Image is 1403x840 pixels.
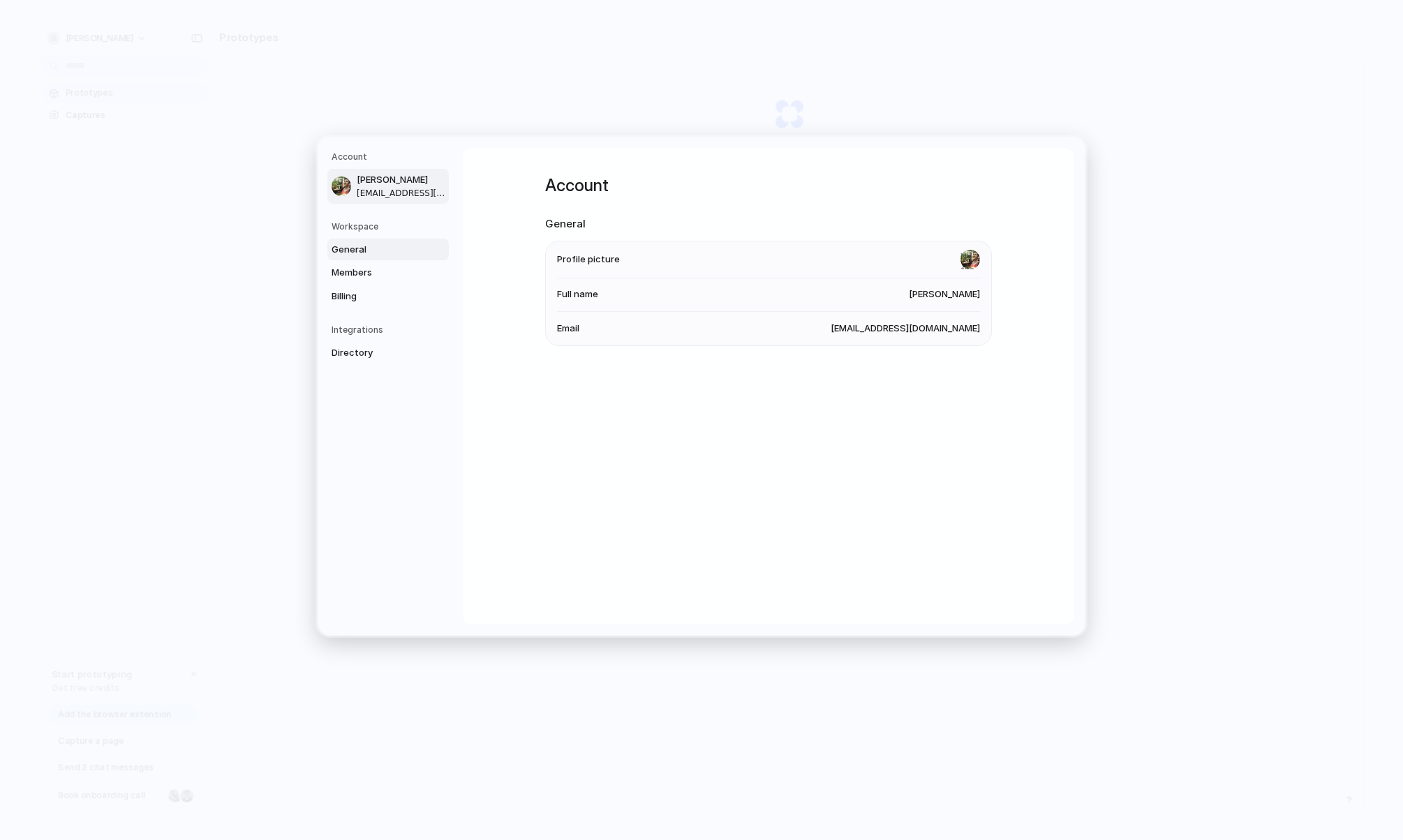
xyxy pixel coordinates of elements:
h5: Account [332,151,449,163]
span: Email [557,322,579,336]
a: General [327,239,449,261]
span: [PERSON_NAME] [909,288,980,302]
span: General [332,243,421,257]
a: Billing [327,285,449,308]
span: Profile picture [557,253,620,267]
span: Members [332,266,421,280]
h5: Workspace [332,220,449,233]
span: [EMAIL_ADDRESS][DOMAIN_NAME] [831,322,980,336]
span: Billing [332,290,421,303]
a: [PERSON_NAME][EMAIL_ADDRESS][DOMAIN_NAME] [327,169,449,204]
h5: Integrations [332,324,449,336]
span: Directory [332,346,421,360]
a: Members [327,262,449,284]
span: [PERSON_NAME] [357,173,446,187]
span: [EMAIL_ADDRESS][DOMAIN_NAME] [357,187,446,200]
h2: General [545,216,992,232]
a: Directory [327,342,449,364]
span: Full name [557,288,598,302]
h1: Account [545,173,992,198]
